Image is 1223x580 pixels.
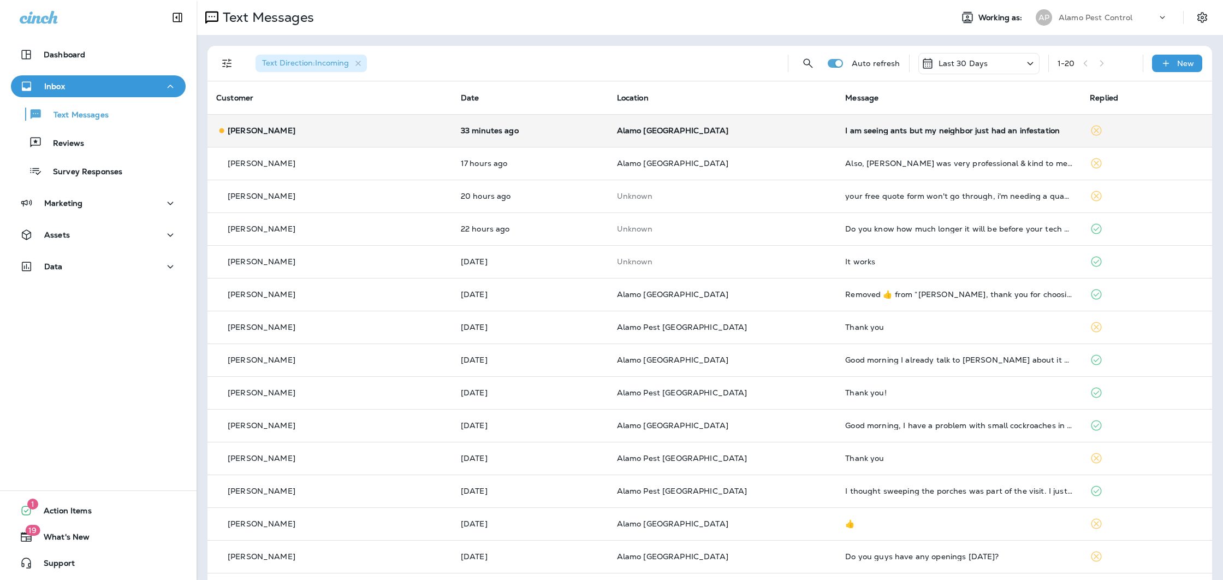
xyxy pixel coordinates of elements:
button: Data [11,256,186,277]
p: [PERSON_NAME] [228,323,295,332]
div: AP [1036,9,1052,26]
span: 1 [27,499,38,510]
button: Assets [11,224,186,246]
p: [PERSON_NAME] [228,159,295,168]
span: What's New [33,532,90,546]
p: Marketing [44,199,82,208]
div: Do you know how much longer it will be before your tech gets here? [845,224,1072,233]
p: [PERSON_NAME] [228,224,295,233]
span: Message [845,93,878,103]
span: Alamo [GEOGRAPHIC_DATA] [617,355,728,365]
p: Inbox [44,82,65,91]
span: Alamo [GEOGRAPHIC_DATA] [617,519,728,529]
span: 19 [25,525,40,536]
p: Aug 7, 2025 11:02 AM [461,388,599,397]
span: Action Items [33,506,92,519]
p: Last 30 Days [939,59,988,68]
button: 1Action Items [11,500,186,522]
div: 👍 [845,519,1072,528]
button: Survey Responses [11,159,186,182]
p: Assets [44,230,70,239]
p: [PERSON_NAME] [228,356,295,364]
span: Location [617,93,649,103]
span: Customer [216,93,253,103]
div: your free quote form won't go through, i'm needing a quarterly control for regular bugs [845,192,1072,200]
span: Alamo Pest [GEOGRAPHIC_DATA] [617,388,747,398]
p: [PERSON_NAME] [228,257,295,266]
p: [PERSON_NAME] [228,487,295,495]
p: [PERSON_NAME] [228,192,295,200]
span: Alamo Pest [GEOGRAPHIC_DATA] [617,322,747,332]
p: Dashboard [44,50,85,59]
p: Aug 12, 2025 10:18 AM [461,257,599,266]
p: This customer does not have a last location and the phone number they messaged is not assigned to... [617,257,828,266]
p: Text Messages [43,110,109,121]
div: Thank you [845,323,1072,332]
button: Filters [216,52,238,74]
p: [PERSON_NAME] [228,421,295,430]
div: I thought sweeping the porches was part of the visit. I just didn't see it being done [845,487,1072,495]
div: Good morning I already talk to kara about it so thank you [845,356,1072,364]
p: [PERSON_NAME] [228,552,295,561]
p: Aug 11, 2025 10:46 AM [461,290,599,299]
div: It works [845,257,1072,266]
p: Alamo Pest Control [1059,13,1133,22]
button: 19What's New [11,526,186,548]
p: Data [44,262,63,271]
span: Alamo [GEOGRAPHIC_DATA] [617,552,728,561]
span: Alamo [GEOGRAPHIC_DATA] [617,421,728,430]
button: Text Messages [11,103,186,126]
button: Collapse Sidebar [162,7,193,28]
p: Reviews [42,139,84,149]
p: [PERSON_NAME] [228,126,295,135]
p: New [1177,59,1194,68]
button: Marketing [11,192,186,214]
p: Aug 8, 2025 10:23 AM [461,356,599,364]
button: Search Messages [797,52,819,74]
p: Text Messages [218,9,314,26]
span: Alamo Pest [GEOGRAPHIC_DATA] [617,453,747,463]
p: Survey Responses [42,167,122,177]
div: Removed ‌👍‌ from “ Steve, thank you for choosing Alamo Termite & Pest Control! We're excited to s... [845,290,1072,299]
p: Aug 5, 2025 02:47 PM [461,552,599,561]
p: Aug 13, 2025 12:10 PM [461,126,599,135]
span: Date [461,93,479,103]
div: Do you guys have any openings tomorrow? [845,552,1072,561]
div: Good morning, I have a problem with small cockroaches in my house. I'd like to know how you deal ... [845,421,1072,430]
span: Alamo [GEOGRAPHIC_DATA] [617,158,728,168]
span: Alamo [GEOGRAPHIC_DATA] [617,289,728,299]
div: Thank you! [845,388,1072,397]
p: Aug 5, 2025 04:07 PM [461,519,599,528]
span: Support [33,559,75,572]
button: Inbox [11,75,186,97]
span: Text Direction : Incoming [262,58,349,68]
button: Support [11,552,186,574]
p: [PERSON_NAME] [228,519,295,528]
p: [PERSON_NAME] [228,454,295,463]
p: Aug 12, 2025 04:17 PM [461,192,599,200]
span: Alamo Pest [GEOGRAPHIC_DATA] [617,486,747,496]
button: Reviews [11,131,186,154]
p: Aug 7, 2025 09:15 AM [461,421,599,430]
p: Aug 8, 2025 12:06 PM [461,323,599,332]
p: Aug 12, 2025 06:55 PM [461,159,599,168]
div: Thank you [845,454,1072,463]
div: I am seeing ants but my neighbor just had an infestation [845,126,1072,135]
button: Settings [1192,8,1212,27]
p: [PERSON_NAME] [228,290,295,299]
p: Aug 12, 2025 01:56 PM [461,224,599,233]
div: Text Direction:Incoming [256,55,367,72]
p: This customer does not have a last location and the phone number they messaged is not assigned to... [617,192,828,200]
span: Replied [1090,93,1118,103]
span: Alamo [GEOGRAPHIC_DATA] [617,126,728,135]
p: This customer does not have a last location and the phone number they messaged is not assigned to... [617,224,828,233]
p: Aug 6, 2025 01:42 PM [461,487,599,495]
p: Auto refresh [852,59,900,68]
div: 1 - 20 [1058,59,1075,68]
div: Also, Alex was very professional & kind to me when I couldn't easily find my notes regarding the ... [845,159,1072,168]
p: [PERSON_NAME] [228,388,295,397]
span: Working as: [978,13,1025,22]
button: Dashboard [11,44,186,66]
p: Aug 6, 2025 05:01 PM [461,454,599,463]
